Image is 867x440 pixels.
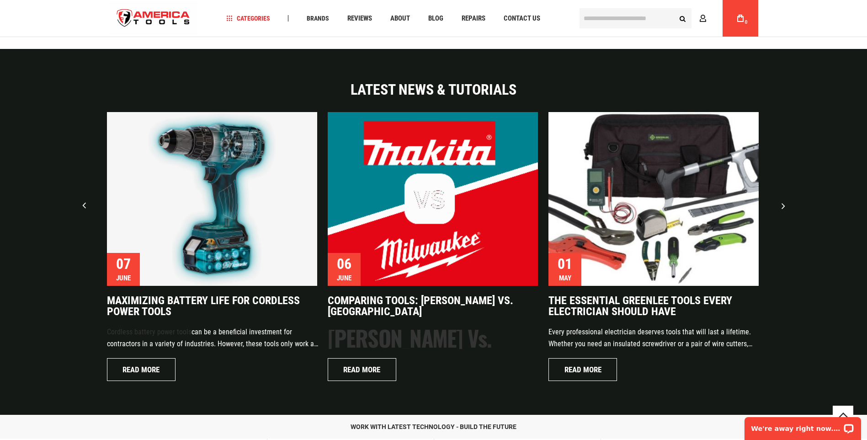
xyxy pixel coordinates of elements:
[558,257,572,271] div: 01
[457,12,489,25] a: Repairs
[548,112,760,381] div: 3 / 8
[303,12,333,25] a: Brands
[559,275,571,282] div: May
[328,112,538,286] img: Comparing Tools: Makita vs. Milwaukee
[328,326,539,375] h1: [PERSON_NAME] vs. [GEOGRAPHIC_DATA]: Comparing the Tool Brands
[739,411,867,440] iframe: LiveChat chat widget
[109,1,198,36] a: store logo
[347,15,372,22] span: Reviews
[343,12,376,25] a: Reviews
[73,194,96,217] div: Previous slide
[222,12,274,25] a: Categories
[116,257,131,271] div: 07
[428,15,443,22] span: Blog
[390,15,410,22] span: About
[424,12,447,25] a: Blog
[109,1,198,36] img: America Tools
[307,15,329,21] span: Brands
[504,15,540,22] span: Contact Us
[337,275,351,282] div: June
[548,112,759,286] a: 01 May
[107,327,191,336] a: Cordless battery power tools
[772,194,795,217] div: Next slide
[328,112,538,286] a: 06 June
[548,112,759,286] img: The Essential Greenlee Tools Every Electrician Should Have
[548,358,617,381] a: Read more
[328,295,539,317] a: Comparing Tools: [PERSON_NAME] vs. [GEOGRAPHIC_DATA]
[107,81,761,98] div: Latest news & tutorials
[107,326,319,349] p: can be a beneficial investment for contractors in a variety of industries. However, these tools o...
[328,112,539,381] div: 2 / 8
[107,112,319,381] div: 1 / 8
[107,358,176,381] a: Read more
[328,358,396,381] a: Read more
[548,295,760,317] a: The Essential Greenlee Tools Every Electrician Should Have
[548,326,760,349] p: Every professional electrician deserves tools that will last a lifetime. Whether you need an insu...
[337,257,351,271] div: 06
[462,15,485,22] span: Repairs
[500,12,544,25] a: Contact Us
[107,295,319,317] a: Maximizing Battery Life for Cordless Power Tools
[107,112,317,286] img: Maximizing Battery Life for Cordless Power Tools
[386,12,414,25] a: About
[116,275,131,282] div: June
[226,15,270,21] span: Categories
[745,20,748,25] span: 0
[107,112,317,286] a: 07 June
[674,10,691,27] button: Search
